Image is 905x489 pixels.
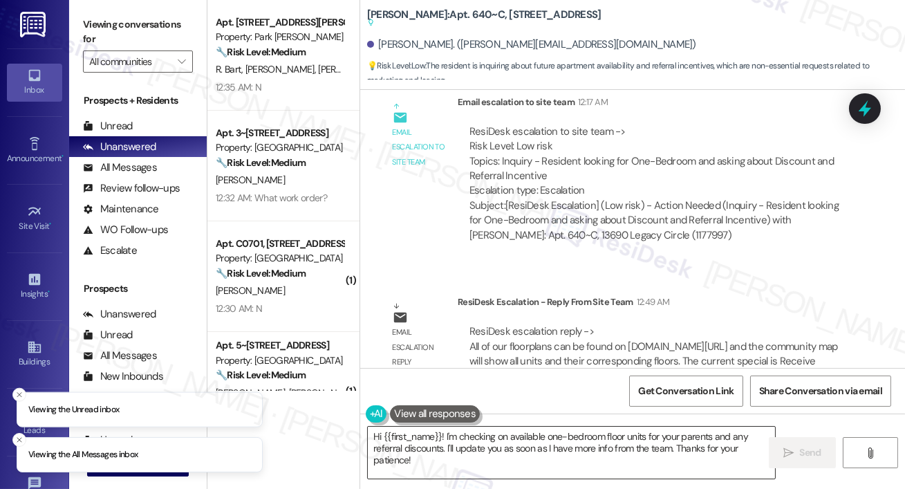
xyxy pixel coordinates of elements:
a: Insights • [7,268,62,305]
div: Prospects [69,282,207,296]
strong: 🔧 Risk Level: Medium [216,156,306,169]
div: 12:32 AM: What work order? [216,192,327,204]
span: [PERSON_NAME] [216,284,285,297]
span: • [50,219,52,229]
div: Apt. C0701, [STREET_ADDRESS] [216,237,344,251]
strong: 🔧 Risk Level: Medium [216,369,306,381]
div: Email escalation reply [393,325,447,369]
div: Unread [83,119,133,133]
div: Property: [GEOGRAPHIC_DATA] [216,140,344,155]
div: Apt. 5~[STREET_ADDRESS] [216,338,344,353]
div: Subject: [ResiDesk Escalation] (Low risk) - Action Needed (Inquiry - Resident looking for One-Bed... [469,199,839,243]
button: Get Conversation Link [629,376,743,407]
strong: 🔧 Risk Level: Medium [216,267,306,279]
div: ResiDesk escalation reply -> All of our floorplans can be found on [DOMAIN_NAME][URL] and the com... [469,324,838,382]
div: New Inbounds [83,369,163,384]
div: Property: [GEOGRAPHIC_DATA] [216,251,344,266]
a: Inbox [7,64,62,101]
div: Prospects + Residents [69,93,207,108]
div: [PERSON_NAME]. ([PERSON_NAME][EMAIL_ADDRESS][DOMAIN_NAME]) [367,37,696,52]
a: Buildings [7,335,62,373]
span: [PERSON_NAME] [318,63,387,75]
span: [PERSON_NAME] [216,174,285,186]
div: 12:30 AM: N [216,302,262,315]
p: Viewing the Unread inbox [28,403,119,416]
div: All Messages [83,349,157,363]
div: Property: [GEOGRAPHIC_DATA] [216,353,344,368]
strong: 💡 Risk Level: Low [367,60,425,71]
strong: 🔧 Risk Level: Medium [216,46,306,58]
input: All communities [89,50,171,73]
div: 12:35 AM: N [216,81,261,93]
div: ResiDesk Escalation - Reply From Site Team [458,295,850,314]
button: Close toast [12,387,26,401]
div: Escalate [83,243,137,258]
span: [PERSON_NAME] [245,63,319,75]
span: Send [800,445,821,460]
i:  [178,56,185,67]
div: WO Follow-ups [83,223,168,237]
div: Apt. 3~[STREET_ADDRESS] [216,126,344,140]
div: Property: Park [PERSON_NAME] Apartments [216,30,344,44]
a: Leads [7,404,62,441]
img: ResiDesk Logo [20,12,48,37]
div: All Messages [83,160,157,175]
i:  [783,448,794,459]
div: Apt. [STREET_ADDRESS][PERSON_NAME] [216,15,344,30]
div: Email escalation to site team [393,125,447,169]
span: R. Bart [216,63,245,75]
span: [PERSON_NAME] [289,387,358,399]
div: ResiDesk escalation to site team -> Risk Level: Low risk Topics: Inquiry - Resident looking for O... [469,124,839,199]
span: • [48,287,50,297]
textarea: Hi {{first_name}}! I'm checking on available one-bedroom floor units for your parents and any ref... [368,427,775,479]
div: Unanswered [83,140,156,154]
button: Close toast [12,433,26,447]
div: Email escalation to site team [458,95,850,114]
div: Unanswered [83,307,156,322]
button: Send [769,437,836,468]
div: 12:17 AM [575,95,608,109]
span: • [62,151,64,161]
label: Viewing conversations for [83,14,193,50]
span: Get Conversation Link [638,384,734,398]
div: Unread [83,328,133,342]
div: Maintenance [83,202,159,216]
div: Review follow-ups [83,181,180,196]
span: : The resident is inquiring about future apartment availability and referral incentives, which ar... [367,59,905,89]
div: 12:49 AM [633,295,670,309]
b: [PERSON_NAME]: Apt. 640~C, [STREET_ADDRESS] [367,8,601,30]
button: Share Conversation via email [750,376,891,407]
span: Share Conversation via email [759,384,882,398]
i:  [865,448,875,459]
p: Viewing the All Messages inbox [28,449,138,461]
a: Site Visit • [7,200,62,237]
